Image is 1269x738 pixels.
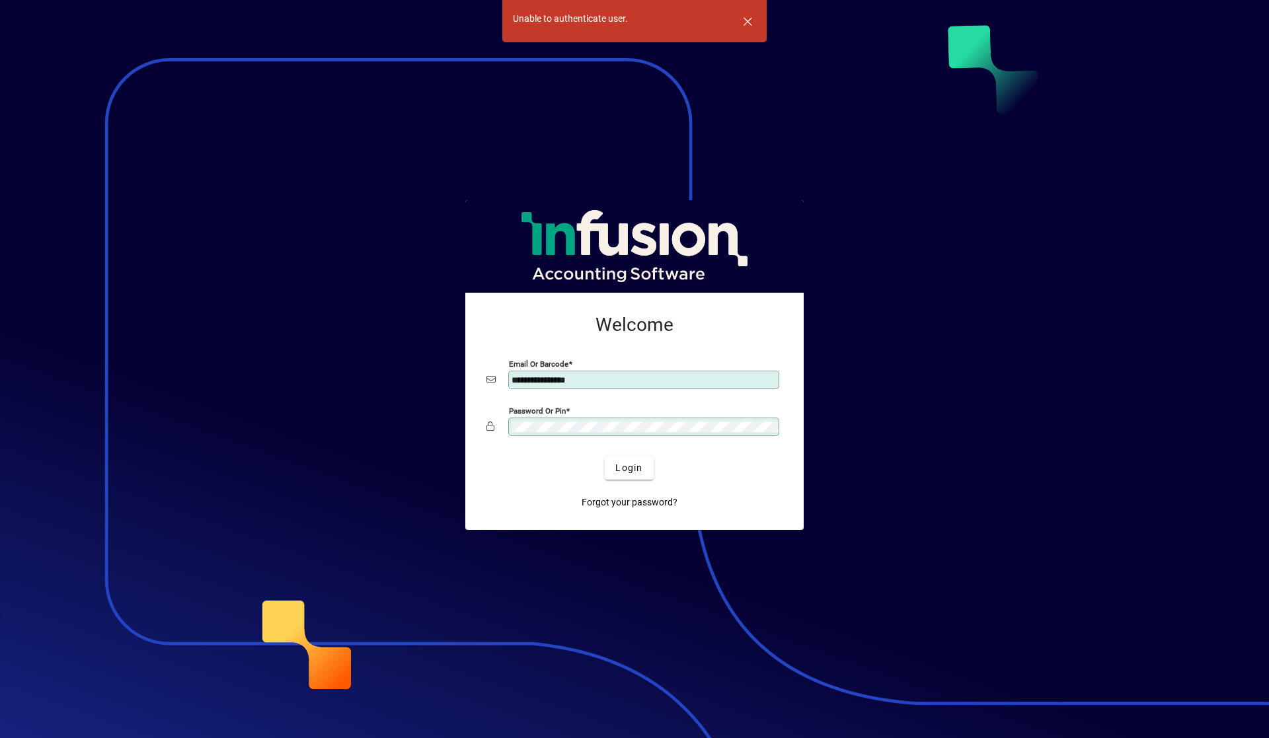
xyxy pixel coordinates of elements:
[509,359,568,369] mat-label: Email or Barcode
[732,5,763,37] button: Dismiss
[582,496,677,509] span: Forgot your password?
[486,314,783,336] h2: Welcome
[513,12,628,26] div: Unable to authenticate user.
[615,461,642,475] span: Login
[509,406,566,416] mat-label: Password or Pin
[605,456,653,480] button: Login
[576,490,683,514] a: Forgot your password?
